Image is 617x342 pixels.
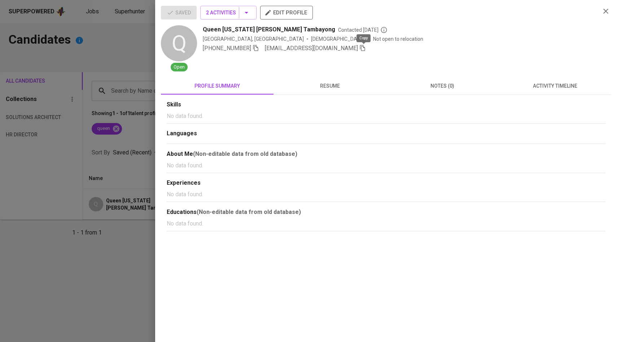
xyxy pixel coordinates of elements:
b: (Non-editable data from old database) [193,150,297,157]
p: No data found. [167,190,605,199]
div: About Me [167,150,605,158]
p: No data found. [167,219,605,228]
p: No data found. [167,112,605,120]
p: No data found. [167,161,605,170]
span: resume [278,82,382,91]
span: Contacted [DATE] [338,26,388,34]
span: [PHONE_NUMBER] [203,45,251,52]
span: [EMAIL_ADDRESS][DOMAIN_NAME] [265,45,358,52]
span: 2 Activities [206,8,251,17]
span: activity timeline [503,82,607,91]
span: Queen [US_STATE] [PERSON_NAME] Tambayong [203,25,335,34]
div: Skills [167,101,605,109]
p: Not open to relocation [373,35,423,43]
a: edit profile [260,9,313,15]
div: Q [161,25,197,61]
span: notes (0) [390,82,494,91]
button: 2 Activities [200,6,257,19]
span: Open [171,64,188,71]
div: [GEOGRAPHIC_DATA], [GEOGRAPHIC_DATA] [203,35,304,43]
span: profile summary [165,82,269,91]
div: Languages [167,130,605,138]
b: (Non-editable data from old database) [197,209,301,215]
svg: By Batam recruiter [380,26,388,34]
div: Educations [167,208,605,216]
button: edit profile [260,6,313,19]
div: Experiences [167,179,605,187]
span: [DEMOGRAPHIC_DATA] [311,35,366,43]
span: edit profile [266,8,307,17]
